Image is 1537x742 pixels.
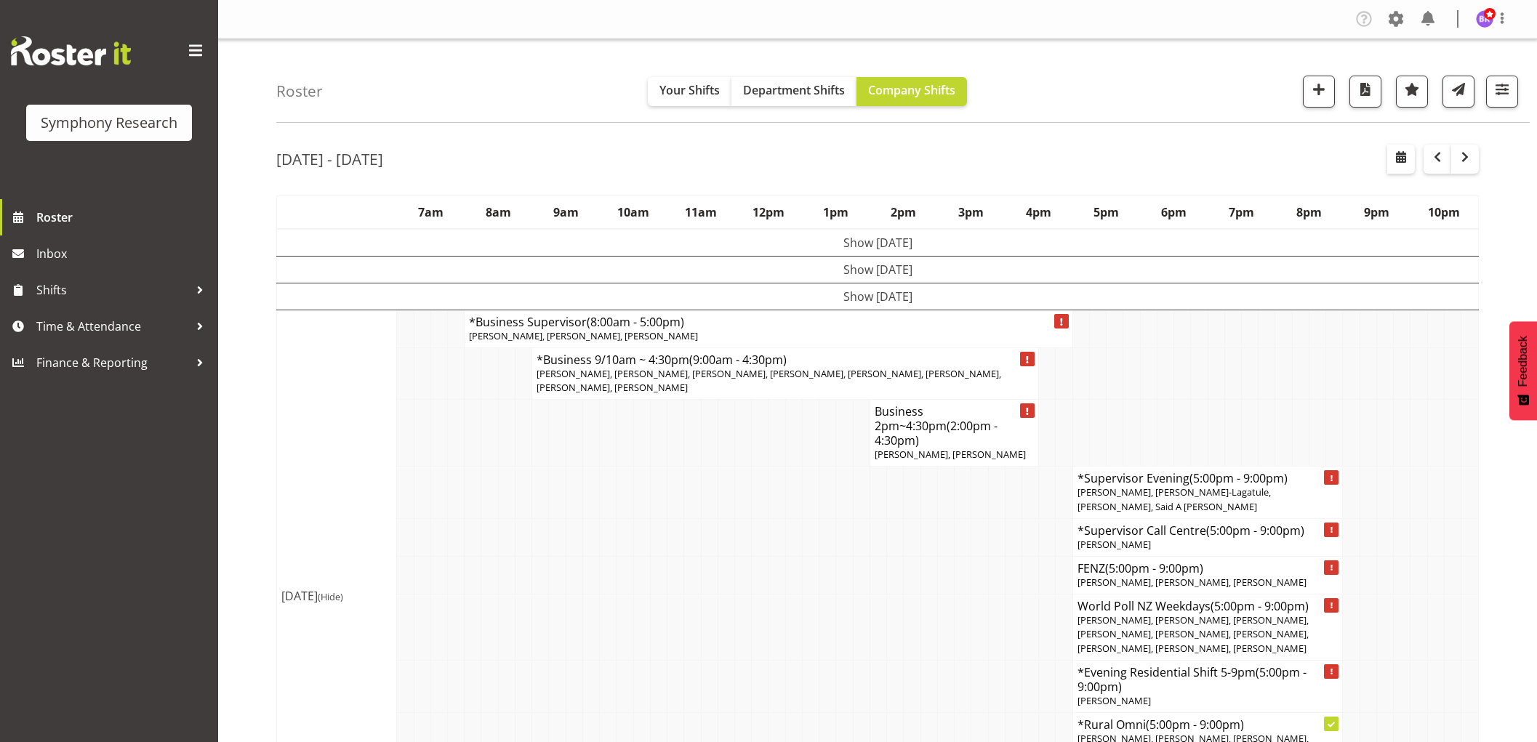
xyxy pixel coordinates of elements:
span: Shifts [36,279,189,301]
span: (Hide) [318,590,343,603]
span: (9:00am - 4:30pm) [689,352,787,368]
span: (5:00pm - 9:00pm) [1189,470,1288,486]
th: 10pm [1410,195,1479,229]
th: 9pm [1343,195,1410,229]
h4: *Supervisor Call Centre [1077,523,1339,538]
th: 11am [667,195,735,229]
th: 12pm [734,195,802,229]
span: (5:00pm - 9:00pm) [1146,717,1244,733]
th: 10am [600,195,667,229]
button: Department Shifts [731,77,856,106]
th: 5pm [1072,195,1140,229]
span: Department Shifts [743,82,845,98]
td: Show [DATE] [277,283,1479,310]
th: 2pm [870,195,937,229]
button: Company Shifts [856,77,967,106]
th: 7pm [1208,195,1275,229]
th: 4pm [1005,195,1072,229]
span: (5:00pm - 9:00pm) [1077,664,1307,695]
span: [PERSON_NAME], [PERSON_NAME], [PERSON_NAME] [469,329,698,342]
h4: Business 2pm~4:30pm [875,404,1034,448]
span: (5:00pm - 9:00pm) [1206,523,1304,539]
span: Roster [36,206,211,228]
span: [PERSON_NAME], [PERSON_NAME] [875,448,1026,461]
td: Show [DATE] [277,256,1479,283]
th: 9am [532,195,600,229]
button: Select a specific date within the roster. [1387,145,1415,174]
span: (2:00pm - 4:30pm) [875,418,998,448]
span: [PERSON_NAME], [PERSON_NAME], [PERSON_NAME], [PERSON_NAME], [PERSON_NAME], [PERSON_NAME], [PERSON... [537,367,1001,394]
span: Inbox [36,243,211,265]
button: Filter Shifts [1486,76,1518,108]
th: 3pm [937,195,1005,229]
span: Company Shifts [868,82,955,98]
button: Highlight an important date within the roster. [1396,76,1428,108]
span: Your Shifts [659,82,720,98]
img: bhavik-kanna1260.jpg [1476,10,1493,28]
h4: *Rural Omni [1077,717,1339,732]
h4: *Supervisor Evening [1077,471,1339,485]
span: (5:00pm - 9:00pm) [1105,560,1203,576]
button: Add a new shift [1303,76,1335,108]
span: [PERSON_NAME], [PERSON_NAME]-Lagatule, [PERSON_NAME], Said A [PERSON_NAME] [1077,485,1271,512]
th: 7am [397,195,465,229]
button: Feedback - Show survey [1509,321,1537,420]
div: Symphony Research [41,112,177,134]
span: [PERSON_NAME] [1077,538,1151,551]
button: Your Shifts [648,77,731,106]
th: 8pm [1275,195,1343,229]
h4: *Business Supervisor [469,315,1067,329]
td: Show [DATE] [277,229,1479,257]
th: 6pm [1140,195,1208,229]
h4: *Business 9/10am ~ 4:30pm [537,352,1034,367]
h2: [DATE] - [DATE] [276,150,383,169]
h4: *Evening Residential Shift 5-9pm [1077,665,1339,694]
th: 8am [465,195,532,229]
span: (5:00pm - 9:00pm) [1211,598,1309,614]
th: 1pm [802,195,870,229]
span: Finance & Reporting [36,352,189,374]
span: (8:00am - 5:00pm) [587,314,684,330]
span: [PERSON_NAME] [1077,694,1151,707]
button: Send a list of all shifts for the selected filtered period to all rostered employees. [1442,76,1474,108]
span: [PERSON_NAME], [PERSON_NAME], [PERSON_NAME] [1077,576,1307,589]
button: Download a PDF of the roster according to the set date range. [1349,76,1381,108]
h4: World Poll NZ Weekdays [1077,599,1339,613]
h4: FENZ [1077,561,1339,576]
img: Rosterit website logo [11,36,131,65]
span: Time & Attendance [36,315,189,337]
span: Feedback [1517,336,1530,387]
span: [PERSON_NAME], [PERSON_NAME], [PERSON_NAME], [PERSON_NAME], [PERSON_NAME], [PERSON_NAME], [PERSON... [1077,613,1309,654]
h4: Roster [276,83,323,100]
